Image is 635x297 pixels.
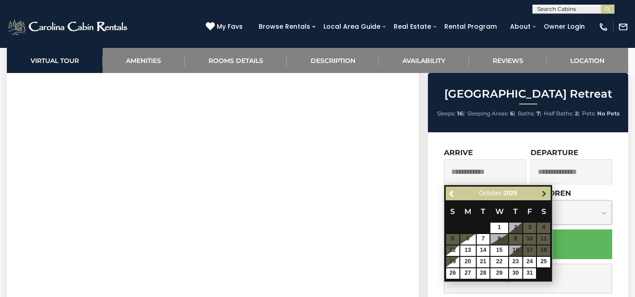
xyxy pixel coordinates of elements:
[185,48,287,73] a: Rooms Details
[437,108,465,120] li: |
[490,257,508,267] a: 22
[477,268,490,279] a: 28
[447,188,458,199] a: Previous
[481,207,485,216] span: Tuesday
[527,207,532,216] span: Friday
[538,188,550,199] a: Next
[7,48,103,73] a: Virtual Tour
[477,234,490,245] a: 7
[495,207,504,216] span: Wednesday
[446,257,459,267] a: 19
[103,48,185,73] a: Amenities
[457,110,463,117] strong: 16
[254,20,315,34] a: Browse Rentals
[618,22,628,32] img: mail-regular-white.png
[389,20,436,34] a: Real Estate
[510,110,514,117] strong: 6
[206,22,245,32] a: My Favs
[469,48,547,73] a: Reviews
[544,110,573,117] span: Half Baths:
[490,223,508,233] a: 1
[319,20,385,34] a: Local Area Guide
[537,257,550,267] a: 25
[518,110,535,117] span: Baths:
[460,245,476,256] a: 13
[505,20,535,34] a: About
[503,189,517,197] span: 2025
[460,268,476,279] a: 27
[490,245,508,256] a: 15
[509,257,522,267] a: 23
[437,110,456,117] span: Sleeps:
[460,234,476,245] a: 6
[523,268,536,279] a: 31
[467,110,509,117] span: Sleeping Areas:
[464,207,471,216] span: Monday
[460,257,476,267] a: 20
[541,190,548,197] span: Next
[440,20,501,34] a: Rental Program
[509,268,522,279] a: 30
[599,22,609,32] img: phone-regular-white.png
[544,108,580,120] li: |
[575,110,578,117] strong: 2
[523,257,536,267] a: 24
[490,268,508,279] a: 29
[597,110,619,117] strong: No Pets
[536,110,540,117] strong: 7
[479,189,502,197] span: October
[444,148,473,157] label: Arrive
[541,207,546,216] span: Saturday
[531,148,578,157] label: Departure
[217,22,243,31] span: My Favs
[518,108,541,120] li: |
[582,110,596,117] span: Pets:
[379,48,469,73] a: Availability
[513,207,518,216] span: Thursday
[477,245,490,256] a: 14
[547,48,628,73] a: Location
[477,257,490,267] a: 21
[539,20,589,34] a: Owner Login
[7,18,130,36] img: White-1-2.png
[430,88,626,100] h2: [GEOGRAPHIC_DATA] Retreat
[446,245,459,256] a: 12
[448,190,456,197] span: Previous
[467,108,515,120] li: |
[450,207,455,216] span: Sunday
[446,268,459,279] a: 26
[287,48,379,73] a: Description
